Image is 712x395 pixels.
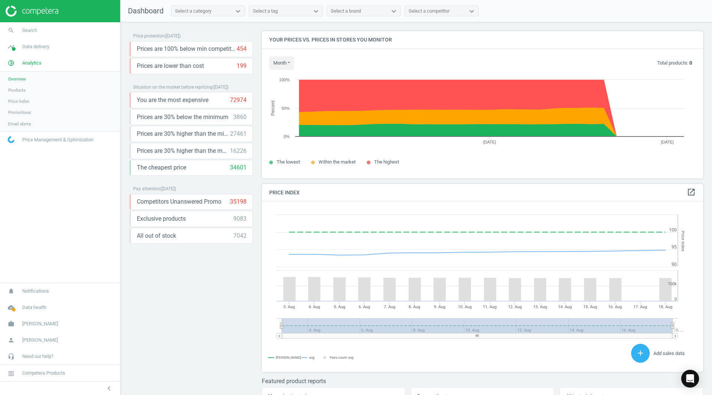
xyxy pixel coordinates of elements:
[309,356,314,359] tspan: avg
[687,188,696,197] a: open_in_new
[374,159,399,165] span: The highest
[281,106,290,111] text: 50%
[680,231,685,251] tspan: Price Index
[4,333,18,347] i: person
[22,320,58,327] span: [PERSON_NAME]
[8,136,14,143] img: wGWNvw8QSZomAAAAABJRU5ErkJggg==
[230,147,247,155] div: 16226
[137,96,208,104] span: You are the most expensive
[8,109,31,115] span: Promotions
[133,85,212,90] span: Situation on the market before repricing
[262,31,703,49] h4: Your prices vs. prices in stores you monitor
[137,62,204,70] span: Prices are lower than cost
[674,328,683,333] tspan: 18. …
[22,27,37,34] span: Search
[675,297,677,302] text: 0
[137,198,221,206] span: Competitors Unanswered Promo
[230,130,247,138] div: 27461
[608,305,622,309] tspan: 16. Aug
[681,370,699,388] div: Open Intercom Messenger
[137,232,176,240] span: All out of stock
[22,60,42,66] span: Analytics
[22,337,58,343] span: [PERSON_NAME]
[133,33,165,39] span: Price protection
[137,215,186,223] span: Exclusive products
[689,60,692,66] b: 0
[233,113,247,121] div: 3860
[8,87,26,93] span: Products
[22,43,49,50] span: Data delivery
[230,164,247,172] div: 34601
[137,147,230,155] span: Prices are 30% higher than the maximal
[330,356,353,359] tspan: Pairs count: avg
[8,76,26,82] span: Overview
[22,288,49,294] span: Notifications
[409,8,449,14] div: Select a competitor
[631,344,650,363] button: add
[137,45,237,53] span: Prices are 100% below min competitor
[533,305,547,309] tspan: 13. Aug
[4,317,18,331] i: work
[137,130,230,138] span: Prices are 30% higher than the minimum
[137,113,228,121] span: Prices are 30% below the minimum
[137,164,186,172] span: The cheapest price
[331,8,361,14] div: Select a brand
[22,353,53,360] span: Need our help?
[409,305,420,309] tspan: 8. Aug
[133,186,160,191] span: Pay attention
[165,33,181,39] span: ( [DATE] )
[233,232,247,240] div: 7042
[230,198,247,206] div: 35198
[672,262,677,267] text: 90
[276,356,301,359] tspan: [PERSON_NAME]
[270,100,276,116] tspan: Percent
[100,384,118,393] button: chevron_left
[4,349,18,363] i: headset_mic
[277,159,300,165] span: The lowest
[233,215,247,223] div: 9083
[661,140,674,144] tspan: [DATE]
[483,305,497,309] tspan: 11. Aug
[4,56,18,70] i: pie_chart_outlined
[262,184,703,201] h4: Price Index
[4,23,18,37] i: search
[4,300,18,315] i: cloud_done
[4,284,18,298] i: notifications
[105,384,113,393] i: chevron_left
[653,350,685,356] span: Add sales data
[636,349,645,358] i: add
[284,134,290,139] text: 0%
[319,159,356,165] span: Within the market
[483,140,496,144] tspan: [DATE]
[657,60,692,66] p: Total products:
[359,305,370,309] tspan: 6. Aug
[283,305,295,309] tspan: 3. Aug
[434,305,445,309] tspan: 9. Aug
[558,305,572,309] tspan: 14. Aug
[633,305,647,309] tspan: 17. Aug
[6,6,58,17] img: ajHJNr6hYgQAAAAASUVORK5CYII=
[384,305,395,309] tspan: 7. Aug
[175,8,211,14] div: Select a category
[253,8,278,14] div: Select a tag
[508,305,522,309] tspan: 12. Aug
[8,121,31,127] span: Email alerts
[4,40,18,54] i: timeline
[262,378,703,385] h3: Featured product reports
[672,244,677,250] text: 95
[128,6,164,15] span: Dashboard
[237,62,247,70] div: 199
[334,305,345,309] tspan: 5. Aug
[212,85,228,90] span: ( [DATE] )
[230,96,247,104] div: 72974
[279,78,290,82] text: 100%
[458,305,472,309] tspan: 10. Aug
[668,282,677,286] text: 100k
[659,305,672,309] tspan: 18. Aug
[22,304,46,311] span: Data health
[669,227,677,233] text: 100
[22,136,93,143] span: Price Management & Optimization
[269,56,294,70] button: month
[237,45,247,53] div: 454
[22,370,65,376] span: Competera Products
